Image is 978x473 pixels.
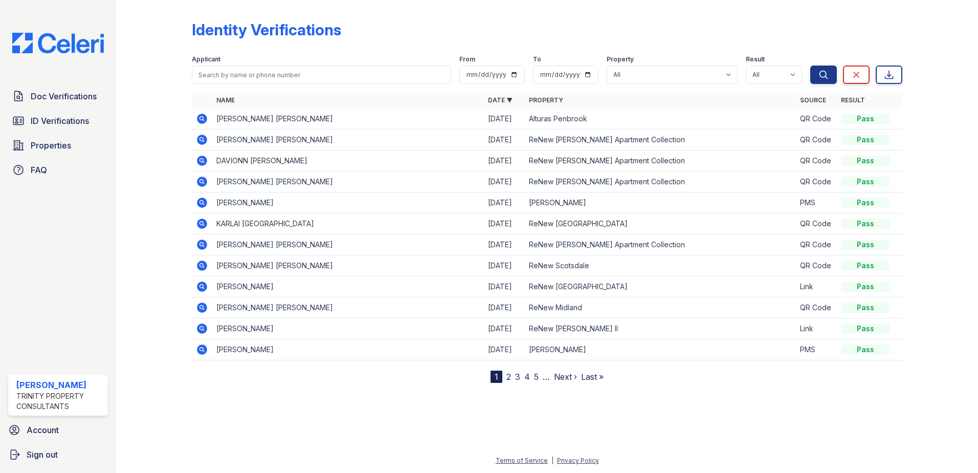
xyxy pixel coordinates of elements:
td: QR Code [796,150,837,171]
td: QR Code [796,109,837,130]
label: Applicant [192,55,220,63]
td: DAVIONN [PERSON_NAME] [212,150,484,171]
div: Pass [841,282,890,292]
a: Property [529,96,563,104]
a: 4 [524,372,530,382]
div: Pass [841,156,890,166]
td: ReNew [PERSON_NAME] Apartment Collection [525,130,796,150]
td: [DATE] [484,213,525,234]
a: Date ▼ [488,96,513,104]
td: [DATE] [484,171,525,192]
a: Account [4,420,112,440]
img: CE_Logo_Blue-a8612792a0a2168367f1c8372b55b34899dd931a85d93a1a3d3e32e68fde9ad4.png [4,33,112,53]
td: QR Code [796,213,837,234]
label: Property [607,55,634,63]
td: ReNew Scotsdale [525,255,796,276]
td: [DATE] [484,276,525,297]
td: [DATE] [484,150,525,171]
div: Pass [841,135,890,145]
label: From [459,55,475,63]
td: PMS [796,192,837,213]
td: [PERSON_NAME] [212,276,484,297]
input: Search by name or phone number [192,66,451,84]
td: ReNew Midland [525,297,796,318]
td: ReNew [PERSON_NAME] Apartment Collection [525,150,796,171]
div: Pass [841,261,890,271]
td: [DATE] [484,255,525,276]
td: QR Code [796,297,837,318]
td: [PERSON_NAME] [212,192,484,213]
a: Result [841,96,865,104]
td: QR Code [796,255,837,276]
a: Next › [554,372,577,382]
td: ReNew [PERSON_NAME] Apartment Collection [525,234,796,255]
span: Sign out [27,448,58,461]
td: [PERSON_NAME] [PERSON_NAME] [212,171,484,192]
td: QR Code [796,171,837,192]
div: [PERSON_NAME] [16,379,104,391]
span: Account [27,424,59,436]
td: [DATE] [484,192,525,213]
a: FAQ [8,160,108,180]
div: Identity Verifications [192,20,341,39]
span: ID Verifications [31,115,89,127]
td: ReNew [PERSON_NAME] II [525,318,796,339]
td: [DATE] [484,130,525,150]
div: Pass [841,240,890,250]
td: ReNew [GEOGRAPHIC_DATA] [525,276,796,297]
div: Trinity Property Consultants [16,391,104,412]
label: To [533,55,541,63]
a: 3 [515,372,520,382]
a: Name [216,96,235,104]
div: Pass [841,345,890,355]
td: [DATE] [484,234,525,255]
span: FAQ [31,164,47,176]
td: QR Code [796,130,837,150]
a: Source [800,96,826,104]
td: ReNew [PERSON_NAME] Apartment Collection [525,171,796,192]
td: Alturas Penbrook [525,109,796,130]
a: 5 [534,372,539,382]
span: … [543,371,550,383]
a: ID Verifications [8,111,108,131]
td: [PERSON_NAME] [212,318,484,339]
td: QR Code [796,234,837,255]
td: [PERSON_NAME] [212,339,484,360]
div: 1 [491,371,502,383]
td: [PERSON_NAME] [PERSON_NAME] [212,109,484,130]
span: Properties [31,139,71,152]
td: [DATE] [484,339,525,360]
td: [DATE] [484,109,525,130]
div: Pass [841,114,890,124]
td: Link [796,318,837,339]
div: | [551,457,553,464]
td: [PERSON_NAME] [PERSON_NAME] [212,130,484,150]
td: [PERSON_NAME] [525,192,796,213]
td: [PERSON_NAME] [PERSON_NAME] [212,255,484,276]
td: KARLAI [GEOGRAPHIC_DATA] [212,213,484,234]
div: Pass [841,303,890,313]
div: Pass [841,198,890,208]
label: Result [746,55,765,63]
td: [PERSON_NAME] [PERSON_NAME] [212,234,484,255]
a: 2 [506,372,511,382]
a: Terms of Service [496,457,548,464]
a: Sign out [4,444,112,465]
td: [PERSON_NAME] [PERSON_NAME] [212,297,484,318]
span: Doc Verifications [31,90,97,102]
a: Properties [8,135,108,156]
div: Pass [841,219,890,229]
td: [PERSON_NAME] [525,339,796,360]
div: Pass [841,324,890,334]
td: PMS [796,339,837,360]
td: [DATE] [484,297,525,318]
a: Privacy Policy [557,457,599,464]
td: [DATE] [484,318,525,339]
div: Pass [841,177,890,187]
a: Doc Verifications [8,86,108,106]
a: Last » [581,372,604,382]
td: Link [796,276,837,297]
td: ReNew [GEOGRAPHIC_DATA] [525,213,796,234]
